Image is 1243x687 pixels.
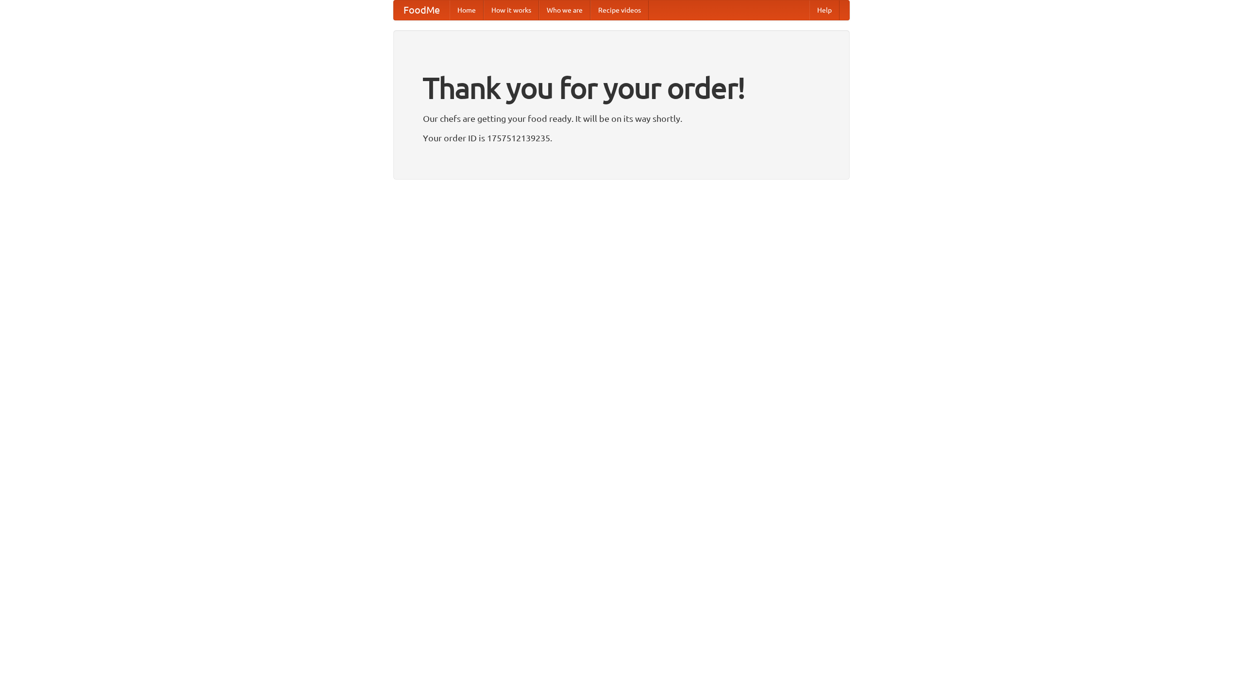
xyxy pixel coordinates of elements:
a: FoodMe [394,0,450,20]
a: Home [450,0,484,20]
h1: Thank you for your order! [423,65,820,111]
a: Who we are [539,0,590,20]
a: How it works [484,0,539,20]
a: Help [809,0,840,20]
a: Recipe videos [590,0,649,20]
p: Your order ID is 1757512139235. [423,131,820,145]
p: Our chefs are getting your food ready. It will be on its way shortly. [423,111,820,126]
